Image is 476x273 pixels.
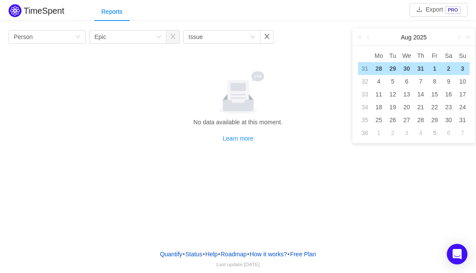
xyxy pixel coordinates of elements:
a: 2025 [412,29,427,46]
td: July 31, 2025 [414,62,428,75]
span: Sa [442,52,456,60]
div: Person [14,30,33,43]
div: Epic [94,30,106,43]
div: 28 [373,63,384,74]
div: 4 [373,76,384,87]
th: Mon [372,49,386,62]
button: icon: close [260,30,274,44]
div: 22 [430,102,440,112]
div: 21 [415,102,426,112]
div: 25 [373,115,384,125]
div: 16 [443,89,454,99]
div: 23 [443,102,454,112]
div: 7 [415,76,426,87]
th: Wed [400,49,414,62]
span: Su [455,52,470,60]
td: August 8, 2025 [427,75,442,88]
div: 30 [402,63,412,74]
span: [DATE] [244,261,260,267]
button: icon: close [166,30,180,44]
div: 26 [388,115,398,125]
td: August 19, 2025 [386,101,400,114]
div: 15 [430,89,440,99]
td: September 7, 2025 [455,126,470,139]
div: 30 [443,115,454,125]
td: August 9, 2025 [442,75,456,88]
td: August 27, 2025 [400,114,414,126]
td: 31 [358,62,372,75]
a: Next year (Control + right) [461,29,472,46]
div: 29 [388,63,398,74]
td: August 24, 2025 [455,101,470,114]
div: 6 [443,128,454,138]
div: 10 [458,76,468,87]
a: Status [185,248,203,261]
div: 29 [430,115,440,125]
div: 24 [458,102,468,112]
span: Th [414,52,428,60]
a: Next month (PageDown) [455,29,462,46]
div: Issue [188,30,203,43]
td: 36 [358,126,372,139]
td: August 28, 2025 [414,114,428,126]
div: 6 [402,76,412,87]
button: Free Plan [290,248,317,261]
span: Mo [372,52,386,60]
td: August 3, 2025 [455,62,470,75]
a: Quantify [160,248,183,261]
div: 4 [415,128,426,138]
span: • [247,251,249,258]
td: 35 [358,114,372,126]
div: 5 [388,76,398,87]
td: August 30, 2025 [442,114,456,126]
td: August 1, 2025 [427,62,442,75]
div: 7 [458,128,468,138]
img: Quantify logo [9,4,21,17]
td: September 1, 2025 [372,126,386,139]
div: 5 [430,128,440,138]
div: 13 [402,89,412,99]
td: 33 [358,88,372,101]
td: August 26, 2025 [386,114,400,126]
div: 27 [402,115,412,125]
td: 34 [358,101,372,114]
a: Learn more [223,135,254,142]
th: Tue [386,49,400,62]
span: Fr [427,52,442,60]
h2: TimeSpent [24,6,64,15]
a: Help [205,248,218,261]
div: 1 [373,128,384,138]
div: Open Intercom Messenger [447,244,467,264]
div: 14 [415,89,426,99]
i: icon: down [76,34,81,40]
div: 20 [402,102,412,112]
i: icon: down [156,34,161,40]
div: 19 [388,102,398,112]
i: icon: down [250,34,255,40]
div: Reports [94,2,129,21]
td: August 16, 2025 [442,88,456,101]
th: Sat [442,49,456,62]
span: Last update: [216,261,260,267]
div: 31 [415,63,426,74]
td: August 14, 2025 [414,88,428,101]
a: Previous month (PageUp) [365,29,373,46]
td: August 15, 2025 [427,88,442,101]
td: August 17, 2025 [455,88,470,101]
td: September 2, 2025 [386,126,400,139]
td: July 30, 2025 [400,62,414,75]
td: August 5, 2025 [386,75,400,88]
td: September 6, 2025 [442,126,456,139]
th: Fri [427,49,442,62]
div: 12 [388,89,398,99]
button: How it works? [249,248,288,261]
td: September 5, 2025 [427,126,442,139]
td: 32 [358,75,372,88]
div: 17 [458,89,468,99]
a: Last year (Control + left) [356,29,367,46]
td: August 6, 2025 [400,75,414,88]
td: August 18, 2025 [372,101,386,114]
span: No data available at this moment. [194,119,283,126]
td: August 7, 2025 [414,75,428,88]
span: We [400,52,414,60]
